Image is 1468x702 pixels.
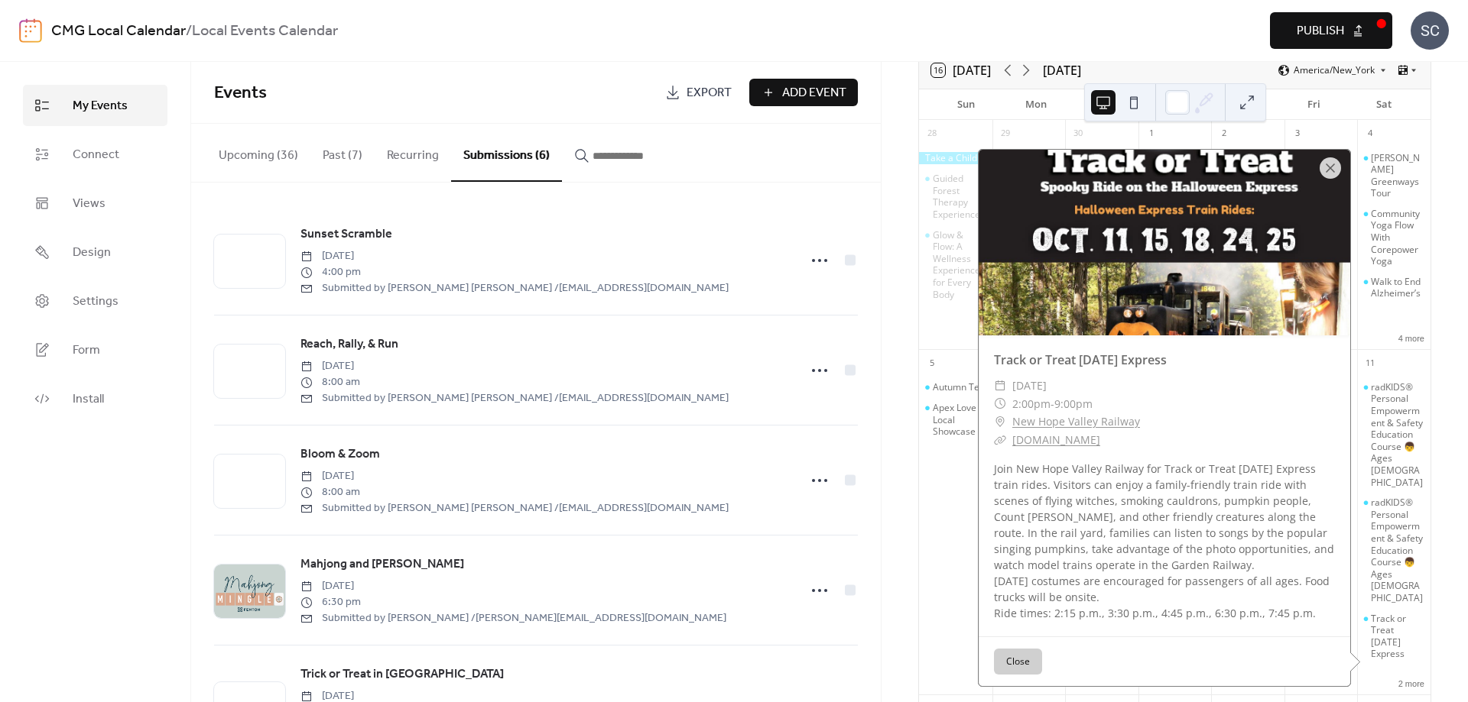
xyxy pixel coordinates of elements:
[300,335,398,354] span: Reach, Rally, & Run
[73,293,119,311] span: Settings
[1371,208,1424,267] div: Community Yoga Flow With Corepower Yoga
[300,610,726,626] span: Submitted by [PERSON_NAME] / [PERSON_NAME][EMAIL_ADDRESS][DOMAIN_NAME]
[926,60,996,81] button: 16[DATE]
[23,183,167,224] a: Views
[924,354,940,371] div: 5
[919,173,992,220] div: Guided Forest Therapy Experience
[300,665,504,684] a: Trick or Treat in [GEOGRAPHIC_DATA]
[300,665,504,684] span: Trick or Treat in [GEOGRAPHIC_DATA]
[749,79,858,106] button: Add Event
[300,445,380,464] span: Bloom & Zoom
[1392,676,1431,689] button: 2 more
[1362,354,1379,371] div: 11
[23,280,167,322] a: Settings
[73,195,106,213] span: Views
[300,264,729,280] span: 4:00 pm
[1012,395,1051,413] span: 2:00pm
[300,225,392,244] span: Sunset Scramble
[23,378,167,419] a: Install
[300,578,726,594] span: [DATE]
[300,248,729,264] span: [DATE]
[1357,381,1431,488] div: radKIDS® Personal Empowerment & Safety Education Course 👦 Ages 8–12
[23,329,167,370] a: Form
[51,17,186,46] a: CMG Local Calendar
[73,244,111,262] span: Design
[994,395,1006,413] div: ​
[919,402,992,438] div: Apex Love Local Showcase
[994,377,1006,395] div: ​
[300,280,729,296] span: Submitted by [PERSON_NAME] [PERSON_NAME] / [EMAIL_ADDRESS][DOMAIN_NAME]
[1054,395,1093,413] span: 9:00pm
[300,358,729,374] span: [DATE]
[654,79,743,106] a: Export
[782,84,846,102] span: Add Event
[1357,497,1431,603] div: radKIDS® Personal Empowerment & Safety Education Course 👦 Ages 5–7
[300,445,380,464] a: Bloom & Zoom
[206,124,310,180] button: Upcoming (36)
[687,84,732,102] span: Export
[1357,276,1431,299] div: Walk to End Alzheimer’s
[1371,152,1424,199] div: [PERSON_NAME] Greenways Tour
[919,152,1138,165] div: Take a Child Outside Week
[73,97,128,115] span: My Events
[23,134,167,175] a: Connect
[1357,613,1431,660] div: Track or Treat Halloween Express
[1270,12,1392,49] button: Publish
[300,468,729,484] span: [DATE]
[1371,497,1424,603] div: radKIDS® Personal Empowerment & Safety Education Course 👦 Ages [DEMOGRAPHIC_DATA]
[300,555,464,574] span: Mahjong and [PERSON_NAME]
[1357,208,1431,267] div: Community Yoga Flow With Corepower Yoga
[1070,125,1086,142] div: 30
[1012,412,1140,431] a: New Hope Valley Railway
[73,390,104,409] span: Install
[300,390,729,406] span: Submitted by [PERSON_NAME] [PERSON_NAME] / [EMAIL_ADDRESS][DOMAIN_NAME]
[186,17,192,46] b: /
[300,225,392,244] a: Sunset Scramble
[300,594,726,610] span: 6:30 pm
[933,173,986,220] div: Guided Forest Therapy Experience
[300,500,729,516] span: Submitted by [PERSON_NAME] [PERSON_NAME] / [EMAIL_ADDRESS][DOMAIN_NAME]
[997,125,1014,142] div: 29
[1012,377,1047,395] span: [DATE]
[1297,22,1344,40] span: Publish
[1143,125,1160,142] div: 1
[994,412,1006,431] div: ​
[1371,276,1424,299] div: Walk to End Alzheimer’s
[1294,66,1375,75] span: America/New_York
[1289,125,1306,142] div: 3
[300,335,398,354] a: Reach, Rally, & Run
[994,649,1042,675] button: Close
[1012,432,1100,447] a: [DOMAIN_NAME]
[310,124,375,180] button: Past (7)
[1001,89,1070,120] div: Mon
[933,402,986,438] div: Apex Love Local Showcase
[375,124,451,180] button: Recurring
[979,461,1350,621] div: Join New Hope Valley Railway for Track or Treat [DATE] Express train rides. Visitors can enjoy a ...
[19,18,42,43] img: logo
[451,124,562,182] button: Submissions (6)
[23,231,167,273] a: Design
[994,351,1167,368] a: Track or Treat [DATE] Express
[23,85,167,126] a: My Events
[1043,61,1081,79] div: [DATE]
[1411,11,1449,50] div: SC
[919,381,992,393] div: Autumn Tea
[300,555,464,574] a: Mahjong and [PERSON_NAME]
[300,374,729,390] span: 8:00 am
[994,431,1006,449] div: ​
[192,17,338,46] b: Local Events Calendar
[214,76,267,110] span: Events
[73,341,100,360] span: Form
[300,484,729,500] span: 8:00 am
[933,229,986,301] div: Glow & Flow: A Wellness Experience for Every Body
[1070,89,1140,120] div: Tue
[1362,125,1379,142] div: 4
[919,229,992,301] div: Glow & Flow: A Wellness Experience for Every Body
[1349,89,1418,120] div: Sat
[1392,331,1431,344] button: 4 more
[73,146,119,164] span: Connect
[1279,89,1349,120] div: Fri
[933,381,985,393] div: Autumn Tea
[1216,125,1233,142] div: 2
